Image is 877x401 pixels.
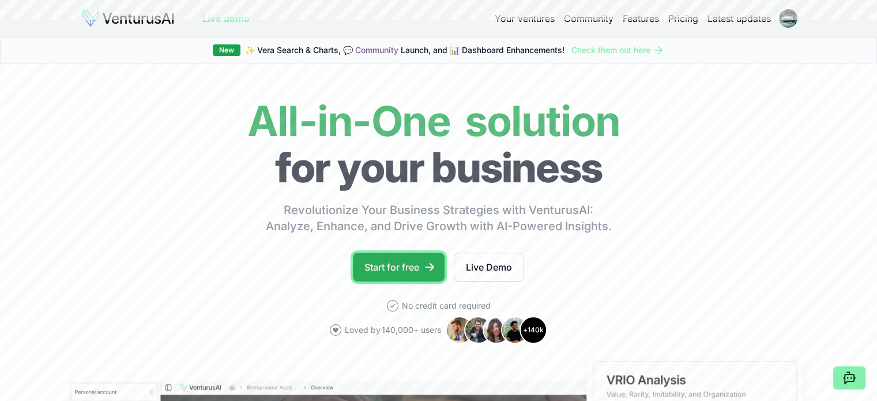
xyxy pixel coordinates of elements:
[483,316,510,344] img: Avatar 3
[353,253,445,282] a: Start for free
[464,316,492,344] img: Avatar 2
[571,44,664,56] a: Check them out here
[213,44,240,56] div: New
[454,253,524,282] a: Live Demo
[355,45,398,55] a: Community
[501,316,529,344] img: Avatar 4
[446,316,473,344] img: Avatar 1
[245,44,564,56] span: ✨ Vera Search & Charts, 💬 Launch, and 📊 Dashboard Enhancements!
